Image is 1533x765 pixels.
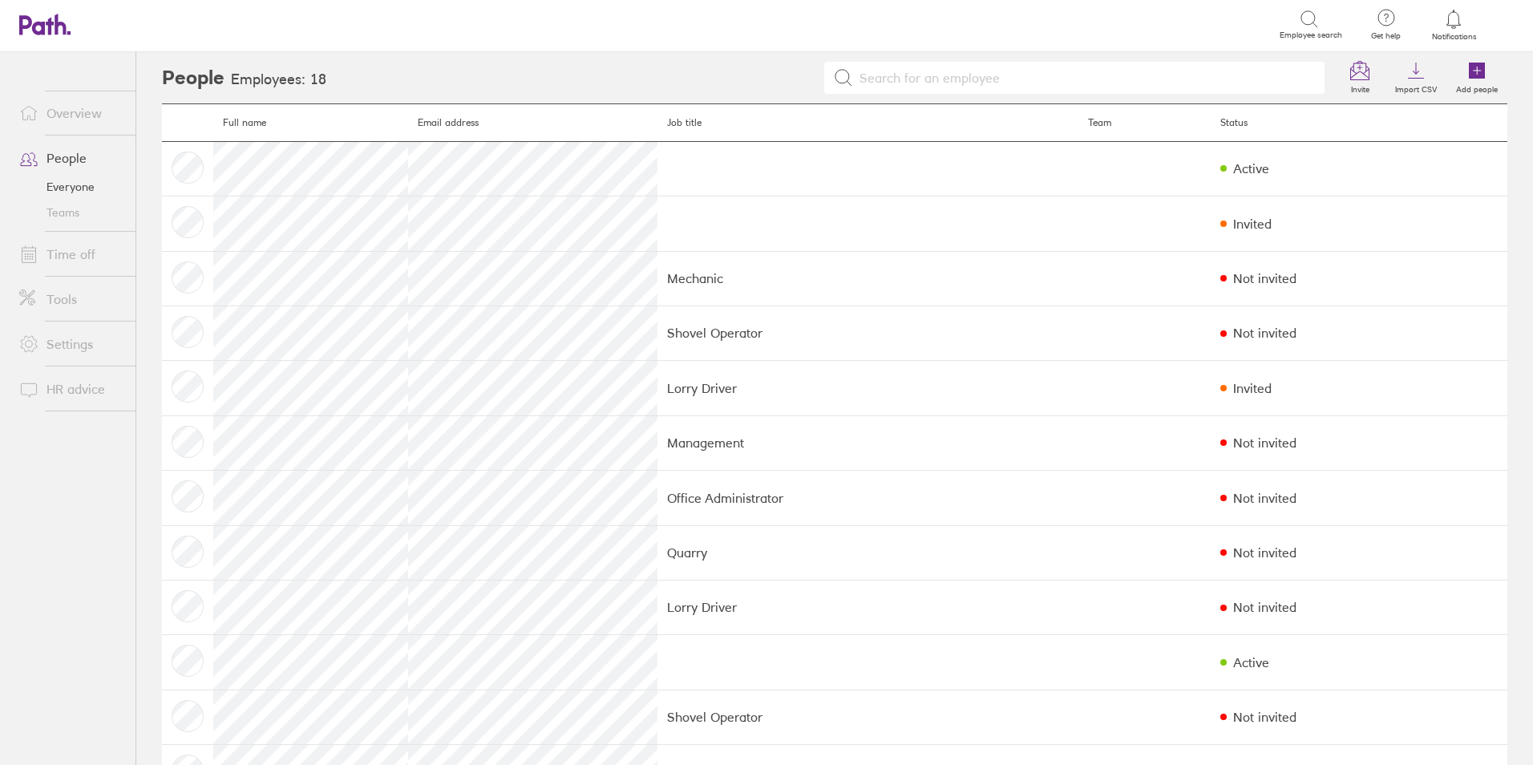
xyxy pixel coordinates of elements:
div: Invited [1233,381,1272,395]
a: People [6,142,136,174]
th: Job title [657,104,1079,142]
td: Mechanic [657,251,1079,306]
a: Notifications [1428,8,1480,42]
h2: People [162,52,224,103]
div: Active [1233,161,1269,176]
div: Not invited [1233,326,1296,340]
a: Teams [6,200,136,225]
div: Not invited [1233,710,1296,724]
div: Not invited [1233,435,1296,450]
th: Team [1078,104,1211,142]
span: Notifications [1428,32,1480,42]
div: Not invited [1233,491,1296,505]
a: Everyone [6,174,136,200]
a: Tools [6,283,136,315]
div: Active [1233,655,1269,670]
span: Employee search [1280,30,1342,40]
td: Management [657,415,1079,470]
td: Shovel Operator [657,306,1079,360]
td: Lorry Driver [657,361,1079,415]
a: Add people [1446,52,1507,103]
td: Office Administrator [657,471,1079,525]
label: Invite [1341,80,1379,95]
a: Settings [6,328,136,360]
a: HR advice [6,373,136,405]
h3: Employees: 18 [231,71,326,88]
th: Status [1211,104,1507,142]
th: Full name [213,104,408,142]
a: Import CSV [1385,52,1446,103]
div: Invited [1233,217,1272,231]
div: Search [180,17,220,31]
div: Not invited [1233,600,1296,614]
div: Not invited [1233,545,1296,560]
label: Import CSV [1385,80,1446,95]
a: Time off [6,238,136,270]
td: Shovel Operator [657,690,1079,744]
span: Get help [1360,31,1412,41]
th: Email address [408,104,657,142]
a: Invite [1334,52,1385,103]
td: Quarry [657,525,1079,580]
input: Search for an employee [853,63,1316,93]
td: Lorry Driver [657,580,1079,634]
label: Add people [1446,80,1507,95]
div: Not invited [1233,271,1296,285]
a: Overview [6,97,136,129]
